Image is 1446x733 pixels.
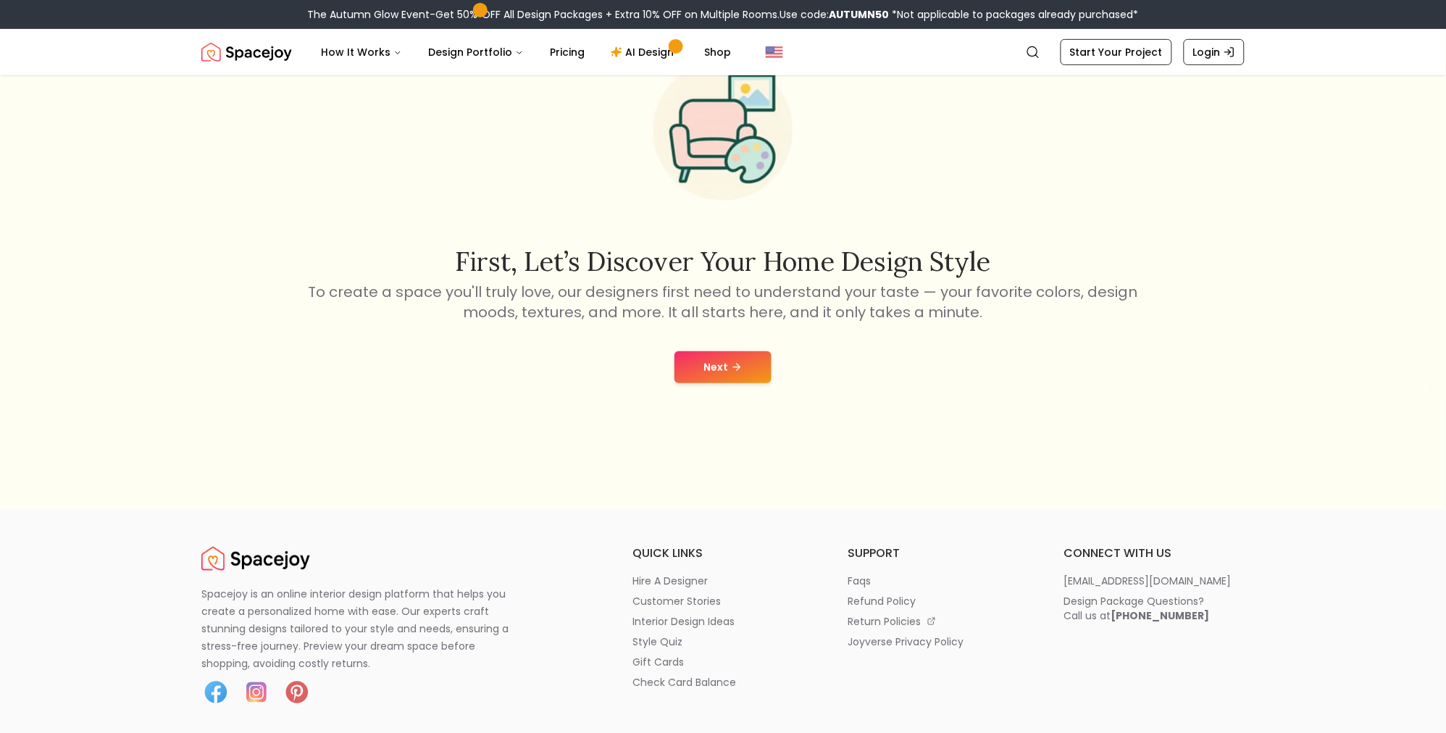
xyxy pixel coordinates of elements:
[674,351,772,383] button: Next
[201,38,292,67] a: Spacejoy
[693,38,743,67] a: Shop
[1063,594,1209,623] div: Design Package Questions? Call us at
[283,678,312,707] img: Pinterest icon
[632,574,814,588] a: hire a designer
[848,545,1029,562] h6: support
[201,585,526,672] p: Spacejoy is an online interior design platform that helps you create a personalized home with eas...
[829,7,890,22] b: AUTUMN50
[309,38,743,67] nav: Main
[1063,545,1245,562] h6: connect with us
[848,574,1029,588] a: faqs
[848,594,916,608] p: refund policy
[632,675,736,690] p: check card balance
[201,545,310,574] img: Spacejoy Logo
[632,675,814,690] a: check card balance
[848,634,1029,649] a: joyverse privacy policy
[201,29,1245,75] nav: Global
[848,574,872,588] p: faqs
[308,7,1139,22] div: The Autumn Glow Event-Get 50% OFF All Design Packages + Extra 10% OFF on Multiple Rooms.
[201,678,230,707] img: Facebook icon
[632,655,814,669] a: gift cards
[1111,608,1209,623] b: [PHONE_NUMBER]
[1063,574,1231,588] p: [EMAIL_ADDRESS][DOMAIN_NAME]
[1061,39,1172,65] a: Start Your Project
[632,545,814,562] h6: quick links
[309,38,414,67] button: How It Works
[242,678,271,707] img: Instagram icon
[630,38,816,223] img: Start Style Quiz Illustration
[1184,39,1245,65] a: Login
[632,634,682,649] p: style quiz
[780,7,890,22] span: Use code:
[538,38,596,67] a: Pricing
[632,655,684,669] p: gift cards
[632,614,814,629] a: interior design ideas
[632,594,721,608] p: customer stories
[1063,594,1245,623] a: Design Package Questions?Call us at[PHONE_NUMBER]
[890,7,1139,22] span: *Not applicable to packages already purchased*
[201,38,292,67] img: Spacejoy Logo
[632,594,814,608] a: customer stories
[848,614,1029,629] a: return policies
[417,38,535,67] button: Design Portfolio
[632,634,814,649] a: style quiz
[201,545,310,574] a: Spacejoy
[632,614,735,629] p: interior design ideas
[632,574,708,588] p: hire a designer
[848,594,1029,608] a: refund policy
[306,247,1140,276] h2: First, let’s discover your home design style
[766,43,783,61] img: United States
[306,282,1140,322] p: To create a space you'll truly love, our designers first need to understand your taste — your fav...
[848,614,921,629] p: return policies
[599,38,690,67] a: AI Design
[1063,574,1245,588] a: [EMAIL_ADDRESS][DOMAIN_NAME]
[848,634,964,649] p: joyverse privacy policy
